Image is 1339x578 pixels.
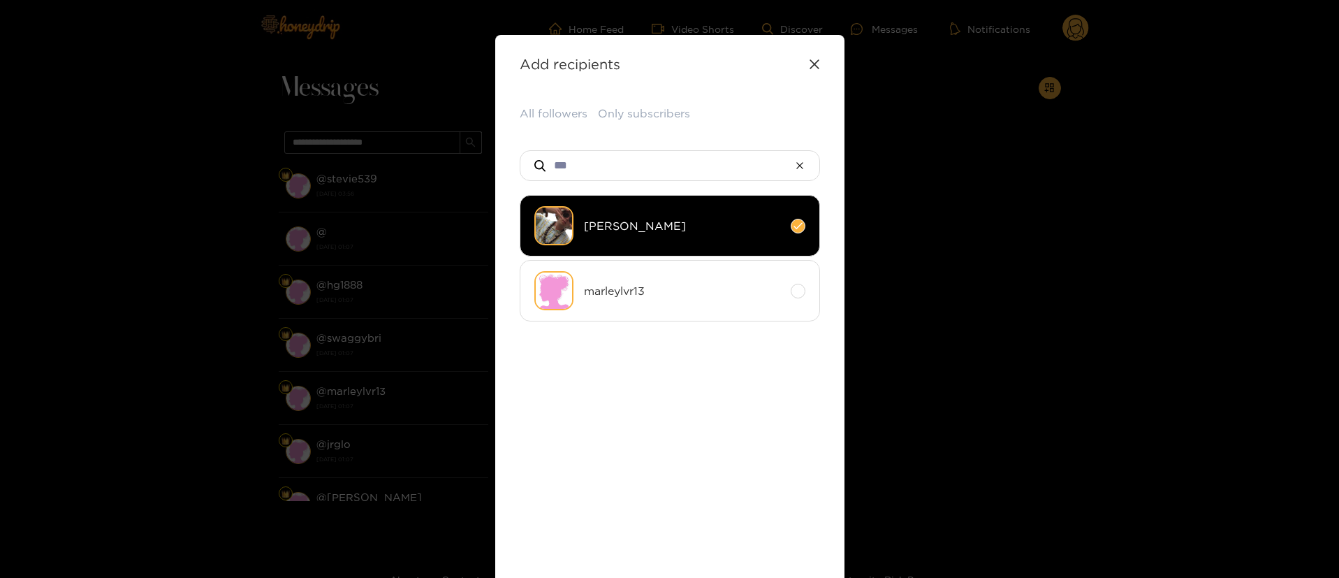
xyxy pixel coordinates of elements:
img: ugq5j-img-3038-original.png [534,206,573,245]
button: Only subscribers [598,106,690,122]
strong: Add recipients [520,56,620,72]
span: [PERSON_NAME] [584,218,780,234]
span: marleylvr13 [584,283,780,299]
button: All followers [520,106,587,122]
img: no-avatar.png [534,271,573,310]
